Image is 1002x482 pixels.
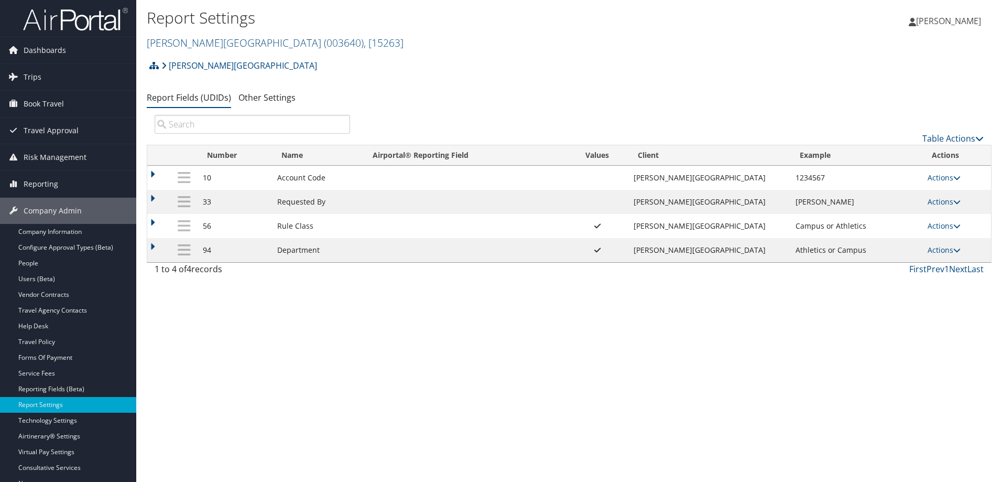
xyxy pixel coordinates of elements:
[922,145,991,166] th: Actions
[928,173,961,183] a: Actions
[24,37,66,63] span: Dashboards
[198,166,272,190] td: 10
[928,221,961,231] a: Actions
[628,238,790,262] td: [PERSON_NAME][GEOGRAPHIC_DATA]
[155,263,350,281] div: 1 to 4 of records
[161,55,317,76] a: [PERSON_NAME][GEOGRAPHIC_DATA]
[24,171,58,197] span: Reporting
[24,91,64,117] span: Book Travel
[949,263,967,275] a: Next
[928,197,961,207] a: Actions
[790,238,922,262] td: Athletics or Campus
[566,145,628,166] th: Values
[272,145,363,166] th: Name
[967,263,984,275] a: Last
[790,190,922,214] td: [PERSON_NAME]
[922,133,984,144] a: Table Actions
[628,145,790,166] th: Client
[909,5,992,37] a: [PERSON_NAME]
[198,145,272,166] th: Number
[790,214,922,238] td: Campus or Athletics
[147,7,710,29] h1: Report Settings
[198,190,272,214] td: 33
[147,92,231,103] a: Report Fields (UDIDs)
[198,214,272,238] td: 56
[928,245,961,255] a: Actions
[944,263,949,275] a: 1
[909,263,927,275] a: First
[24,117,79,144] span: Travel Approval
[147,36,404,50] a: [PERSON_NAME][GEOGRAPHIC_DATA]
[364,36,404,50] span: , [ 15263 ]
[628,166,790,190] td: [PERSON_NAME][GEOGRAPHIC_DATA]
[324,36,364,50] span: ( 003640 )
[187,263,191,275] span: 4
[790,166,922,190] td: 1234567
[171,145,198,166] th: : activate to sort column descending
[272,190,363,214] td: Requested By
[24,198,82,224] span: Company Admin
[272,238,363,262] td: Department
[790,145,922,166] th: Example
[916,15,981,27] span: [PERSON_NAME]
[272,166,363,190] td: Account Code
[363,145,566,166] th: Airportal&reg; Reporting Field
[628,190,790,214] td: [PERSON_NAME][GEOGRAPHIC_DATA]
[155,115,350,134] input: Search
[23,7,128,31] img: airportal-logo.png
[198,238,272,262] td: 94
[628,214,790,238] td: [PERSON_NAME][GEOGRAPHIC_DATA]
[24,64,41,90] span: Trips
[272,214,363,238] td: Rule Class
[24,144,86,170] span: Risk Management
[927,263,944,275] a: Prev
[238,92,296,103] a: Other Settings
